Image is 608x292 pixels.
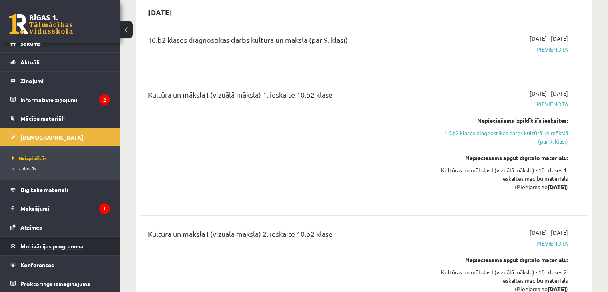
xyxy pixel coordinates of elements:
div: 10.b2 klases diagnostikas darbs kultūrā un mākslā (par 9. klasi) [148,34,424,49]
a: Maksājumi1 [10,199,110,218]
a: Neizpildītās [12,154,112,162]
a: Mācību materiāli [10,109,110,128]
span: [DATE] - [DATE] [530,89,568,98]
a: Rīgas 1. Tālmācības vidusskola [9,14,73,34]
legend: Maksājumi [20,199,110,218]
a: Sākums [10,34,110,52]
a: [DEMOGRAPHIC_DATA] [10,128,110,146]
strong: [DATE] [548,183,566,190]
div: Nepieciešams apgūt digitālo materiālu: [436,154,568,162]
span: Pievienota [436,239,568,248]
i: 1 [99,203,110,214]
span: Neizpildītās [12,155,47,161]
a: Izlabotās [12,165,112,172]
i: 2 [99,94,110,105]
a: Konferences [10,256,110,274]
a: Atzīmes [10,218,110,236]
span: Konferences [20,261,54,268]
span: Izlabotās [12,165,36,172]
span: Motivācijas programma [20,242,84,250]
span: [DEMOGRAPHIC_DATA] [20,134,83,141]
a: 10.b2 klases diagnostikas darbs kultūrā un mākslā (par 9. klasi) [436,129,568,146]
div: Kultūra un māksla I (vizuālā māksla) 2. ieskaite 10.b2 klase [148,228,424,243]
span: [DATE] - [DATE] [530,228,568,237]
span: Mācību materiāli [20,115,65,122]
div: Kultūras un mākslas I (vizuālā māksla) - 10. klases 1. ieskaites mācību materiāls (Pieejams no ) [436,166,568,191]
div: Nepieciešams apgūt digitālo materiālu: [436,256,568,264]
span: Pievienota [436,100,568,108]
div: Kultūra un māksla I (vizuālā māksla) 1. ieskaite 10.b2 klase [148,89,424,104]
span: Aktuāli [20,58,40,66]
span: Pievienota [436,45,568,54]
legend: Informatīvie ziņojumi [20,90,110,109]
span: Sākums [20,40,41,47]
a: Aktuāli [10,53,110,71]
a: Informatīvie ziņojumi2 [10,90,110,109]
span: Digitālie materiāli [20,186,68,193]
legend: Ziņojumi [20,72,110,90]
h2: [DATE] [140,3,180,22]
div: Nepieciešams izpildīt šīs ieskaites: [436,116,568,125]
a: Motivācijas programma [10,237,110,255]
a: Digitālie materiāli [10,180,110,199]
a: Ziņojumi [10,72,110,90]
span: [DATE] - [DATE] [530,34,568,43]
span: Proktoringa izmēģinājums [20,280,90,287]
span: Atzīmes [20,224,42,231]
